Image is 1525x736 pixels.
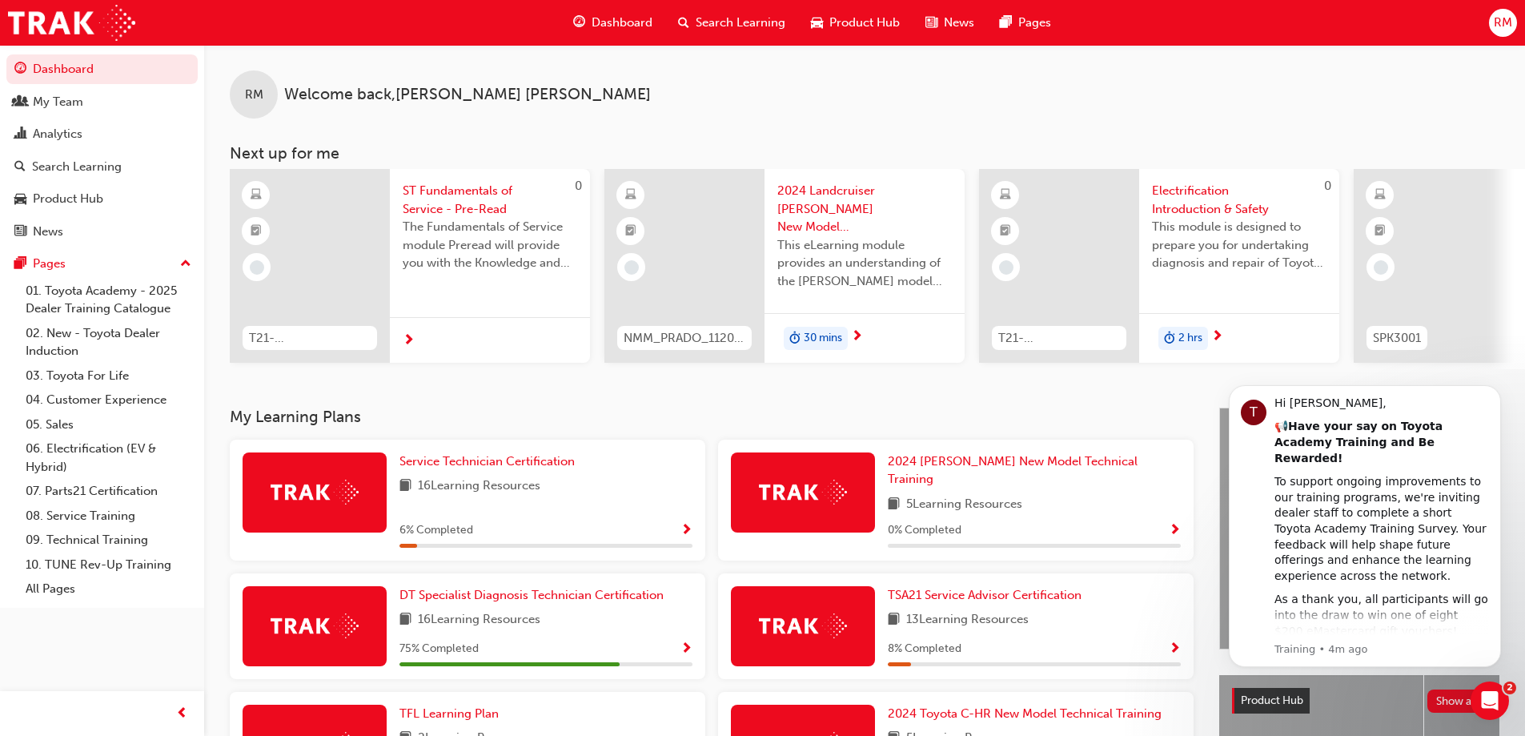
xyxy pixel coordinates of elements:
[19,321,198,364] a: 02. New - Toyota Dealer Induction
[6,51,198,249] button: DashboardMy TeamAnalyticsSearch LearningProduct HubNews
[888,495,900,515] span: book-icon
[6,152,198,182] a: Search Learning
[204,144,1525,163] h3: Next up for me
[777,182,952,236] span: 2024 Landcruiser [PERSON_NAME] New Model Mechanisms - Model Outline 1
[1018,14,1051,32] span: Pages
[624,260,639,275] span: learningRecordVerb_NONE-icon
[987,6,1064,39] a: pages-iconPages
[1000,221,1011,242] span: booktick-icon
[560,6,665,39] a: guage-iconDashboard
[604,169,965,363] a: NMM_PRADO_112024_MODULE_12024 Landcruiser [PERSON_NAME] New Model Mechanisms - Model Outline 1Thi...
[1494,14,1512,32] span: RM
[14,160,26,175] span: search-icon
[888,610,900,630] span: book-icon
[250,260,264,275] span: learningRecordVerb_NONE-icon
[1169,639,1181,659] button: Show Progress
[230,169,590,363] a: 0T21-STFOS_PRE_READST Fundamentals of Service - Pre-ReadThe Fundamentals of Service module Prerea...
[418,477,540,497] span: 16 Learning Resources
[271,613,359,638] img: Trak
[944,14,974,32] span: News
[33,125,82,143] div: Analytics
[249,329,371,348] span: T21-STFOS_PRE_READ
[176,704,188,724] span: prev-icon
[6,217,198,247] a: News
[14,192,26,207] span: car-icon
[14,257,26,271] span: pages-icon
[19,577,198,601] a: All Pages
[245,86,263,104] span: RM
[906,495,1022,515] span: 5 Learning Resources
[19,364,198,388] a: 03. Toyota For Life
[418,610,540,630] span: 16 Learning Resources
[32,158,122,176] div: Search Learning
[19,479,198,504] a: 07. Parts21 Certification
[399,588,664,602] span: DT Specialist Diagnosis Technician Certification
[1373,329,1421,348] span: SPK3001
[804,329,842,348] span: 30 mins
[888,706,1162,721] span: 2024 Toyota C-HR New Model Technical Training
[925,13,937,33] span: news-icon
[829,14,900,32] span: Product Hub
[284,86,651,104] span: Welcome back , [PERSON_NAME] [PERSON_NAME]
[1489,9,1517,37] button: RM
[1152,218,1326,272] span: This module is designed to prepare you for undertaking diagnosis and repair of Toyota & Lexus Ele...
[403,182,577,218] span: ST Fundamentals of Service - Pre-Read
[1211,330,1223,344] span: next-icon
[906,610,1029,630] span: 13 Learning Resources
[19,504,198,529] a: 08. Service Training
[888,521,961,540] span: 0 % Completed
[6,249,198,279] button: Pages
[665,6,798,39] a: search-iconSearch Learning
[14,225,26,239] span: news-icon
[1178,329,1202,348] span: 2 hrs
[1232,688,1487,714] a: Product HubShow all
[6,54,198,84] a: Dashboard
[680,639,692,659] button: Show Progress
[624,329,745,348] span: NMM_PRADO_112024_MODULE_1
[33,223,63,241] div: News
[680,642,692,657] span: Show Progress
[888,452,1181,489] a: 2024 [PERSON_NAME] New Model Technical Training
[1471,682,1509,720] iframe: Intercom live chat
[1000,185,1011,206] span: learningResourceType_ELEARNING-icon
[888,705,1168,723] a: 2024 Toyota C-HR New Model Technical Training
[180,254,191,275] span: up-icon
[998,329,1120,348] span: T21-FOD_HVIS_PREREQ
[6,184,198,214] a: Product Hub
[888,588,1082,602] span: TSA21 Service Advisor Certification
[680,524,692,538] span: Show Progress
[6,87,198,117] a: My Team
[625,221,636,242] span: booktick-icon
[1169,642,1181,657] span: Show Progress
[759,480,847,505] img: Trak
[1375,221,1386,242] span: booktick-icon
[680,521,692,541] button: Show Progress
[1164,328,1175,349] span: duration-icon
[251,221,262,242] span: booktick-icon
[8,5,135,41] a: Trak
[399,452,581,471] a: Service Technician Certification
[913,6,987,39] a: news-iconNews
[575,179,582,193] span: 0
[759,613,847,638] img: Trak
[851,330,863,344] span: next-icon
[19,279,198,321] a: 01. Toyota Academy - 2025 Dealer Training Catalogue
[1374,260,1388,275] span: learningRecordVerb_NONE-icon
[399,454,575,469] span: Service Technician Certification
[888,586,1088,605] a: TSA21 Service Advisor Certification
[6,119,198,149] a: Analytics
[625,185,636,206] span: learningResourceType_ELEARNING-icon
[1375,185,1386,206] span: learningResourceType_ELEARNING-icon
[14,95,26,110] span: people-icon
[403,334,415,348] span: next-icon
[1000,13,1012,33] span: pages-icon
[14,127,26,142] span: chart-icon
[1427,690,1487,713] button: Show all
